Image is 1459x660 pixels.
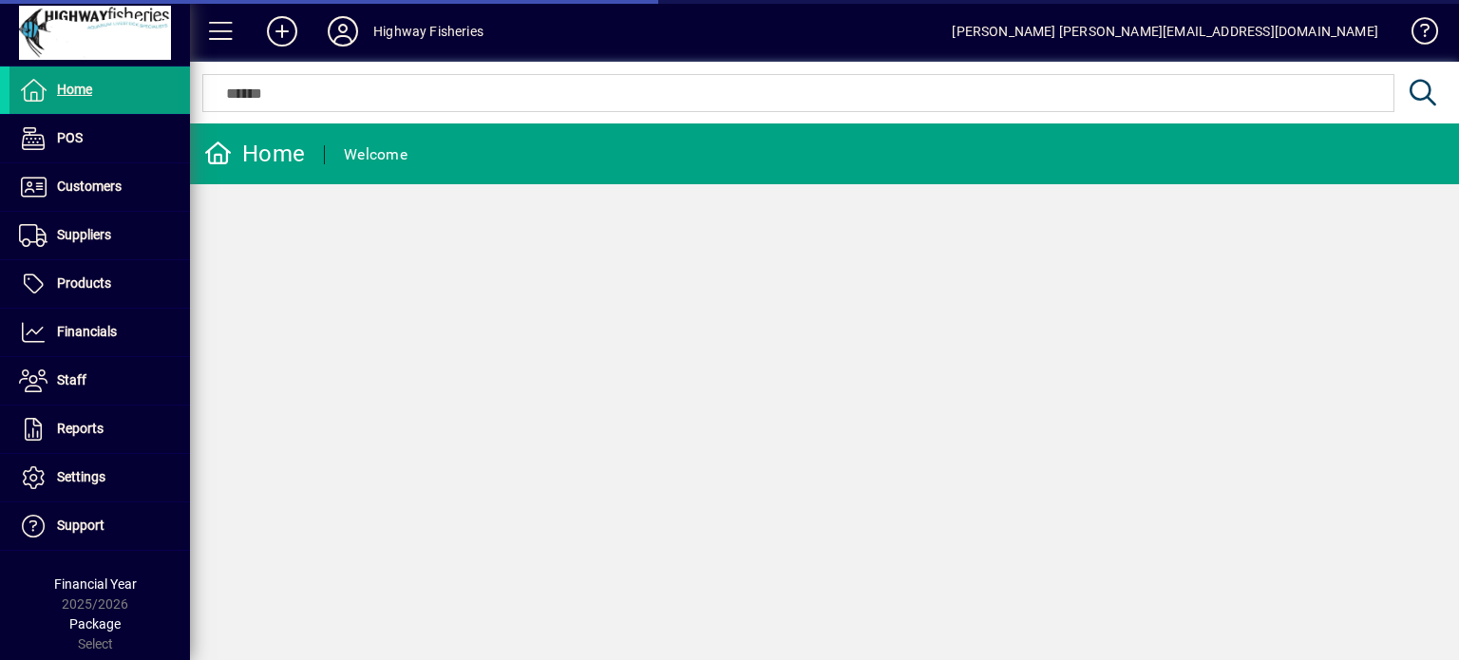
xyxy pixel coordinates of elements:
[952,16,1378,47] div: [PERSON_NAME] [PERSON_NAME][EMAIL_ADDRESS][DOMAIN_NAME]
[9,260,190,308] a: Products
[1397,4,1435,66] a: Knowledge Base
[9,212,190,259] a: Suppliers
[57,372,86,387] span: Staff
[9,502,190,550] a: Support
[57,130,83,145] span: POS
[9,115,190,162] a: POS
[57,82,92,97] span: Home
[252,14,313,48] button: Add
[9,357,190,405] a: Staff
[57,469,105,484] span: Settings
[9,309,190,356] a: Financials
[69,616,121,632] span: Package
[57,324,117,339] span: Financials
[54,576,137,592] span: Financial Year
[57,421,104,436] span: Reports
[204,139,305,169] div: Home
[57,518,104,533] span: Support
[9,454,190,501] a: Settings
[9,163,190,211] a: Customers
[57,275,111,291] span: Products
[57,179,122,194] span: Customers
[344,140,407,170] div: Welcome
[57,227,111,242] span: Suppliers
[313,14,373,48] button: Profile
[9,405,190,453] a: Reports
[373,16,483,47] div: Highway Fisheries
